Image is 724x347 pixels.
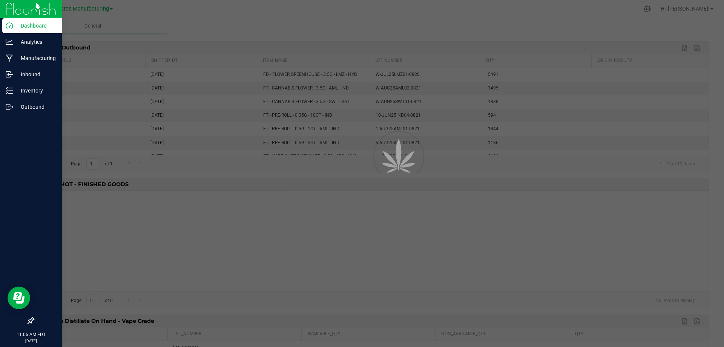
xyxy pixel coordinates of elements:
[3,331,58,338] p: 11:06 AM EDT
[13,70,58,79] p: Inbound
[13,102,58,111] p: Outbound
[3,338,58,344] p: [DATE]
[6,71,13,78] inline-svg: Inbound
[8,287,30,309] iframe: Resource center
[13,86,58,95] p: Inventory
[6,22,13,29] inline-svg: Dashboard
[13,54,58,63] p: Manufacturing
[6,103,13,111] inline-svg: Outbound
[6,54,13,62] inline-svg: Manufacturing
[13,37,58,46] p: Analytics
[6,38,13,46] inline-svg: Analytics
[13,21,58,30] p: Dashboard
[6,87,13,94] inline-svg: Inventory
